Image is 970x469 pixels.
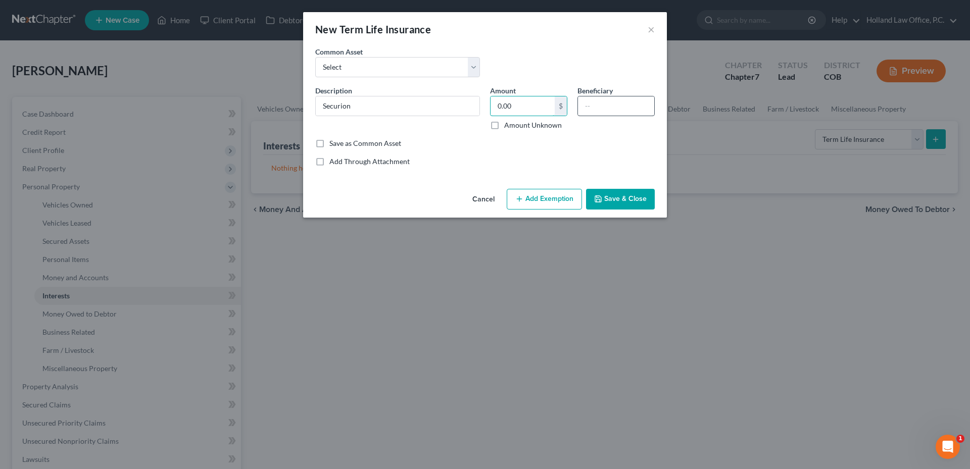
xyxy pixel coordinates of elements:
div: New Term Life Insurance [315,22,431,36]
span: 1 [956,435,964,443]
input: 0.00 [491,96,555,116]
span: Description [315,86,352,95]
label: Common Asset [315,46,363,57]
button: × [648,23,655,35]
label: Amount [490,85,516,96]
button: Add Exemption [507,189,582,210]
button: Save & Close [586,189,655,210]
label: Save as Common Asset [329,138,401,148]
div: $ [555,96,567,116]
iframe: Intercom live chat [936,435,960,459]
label: Amount Unknown [504,120,562,130]
input: -- [578,96,654,116]
input: Describe... [316,96,479,116]
label: Add Through Attachment [329,157,410,167]
button: Cancel [464,190,503,210]
label: Beneficiary [577,85,613,96]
